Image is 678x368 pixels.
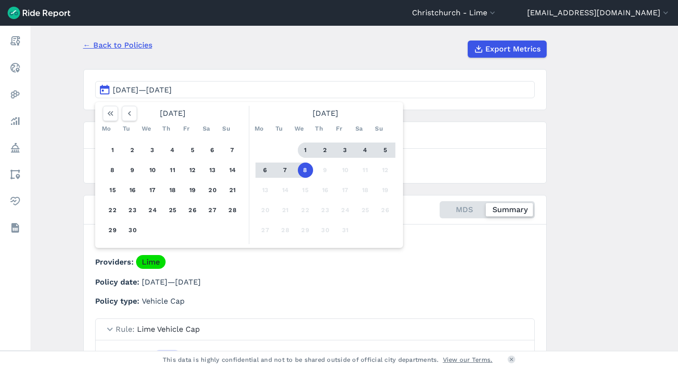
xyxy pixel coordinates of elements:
[298,203,313,218] button: 22
[145,143,160,158] button: 3
[338,183,353,198] button: 17
[298,163,313,178] button: 8
[185,203,200,218] button: 26
[205,203,220,218] button: 27
[145,163,160,178] button: 10
[358,163,373,178] button: 11
[142,296,185,306] span: Vehicle Cap
[7,32,24,50] a: Report
[95,81,535,98] button: [DATE]—[DATE]
[125,183,140,198] button: 16
[199,121,214,136] div: Sa
[142,277,201,286] span: [DATE]—[DATE]
[338,163,353,178] button: 10
[165,163,180,178] button: 11
[129,349,180,358] span: Count
[105,223,120,238] button: 29
[338,203,353,218] button: 24
[258,183,273,198] button: 13
[298,223,313,238] button: 29
[95,296,142,306] span: Policy type
[155,350,180,360] div: mean
[318,223,333,238] button: 30
[278,183,293,198] button: 14
[378,183,393,198] button: 19
[105,143,120,158] button: 1
[378,163,393,178] button: 12
[125,143,140,158] button: 2
[107,349,129,358] span: Type
[358,183,373,198] button: 18
[105,163,120,178] button: 8
[159,121,174,136] div: Th
[136,255,166,269] a: Lime
[485,43,540,55] span: Export Metrics
[99,121,114,136] div: Mo
[443,355,493,364] a: View our Terms.
[7,59,24,76] a: Realtime
[352,121,367,136] div: Sa
[378,143,393,158] button: 5
[252,106,399,121] div: [DATE]
[332,121,347,136] div: Fr
[8,7,70,19] img: Ride Report
[468,41,547,58] button: Export Metrics
[372,121,387,136] div: Su
[258,163,273,178] button: 6
[527,7,670,19] button: [EMAIL_ADDRESS][DOMAIN_NAME]
[292,121,307,136] div: We
[185,183,200,198] button: 19
[318,143,333,158] button: 2
[258,223,273,238] button: 27
[84,122,546,149] h3: Compliance for 2025 Lime Citywide Vehicle Cap (Mean) Mar-Sep
[298,183,313,198] button: 15
[139,121,154,136] div: We
[99,106,246,121] div: [DATE]
[318,183,333,198] button: 16
[7,139,24,156] a: Policy
[185,163,200,178] button: 12
[179,121,194,136] div: Fr
[7,86,24,103] a: Heatmaps
[116,325,137,334] span: Rule
[95,277,142,286] span: Policy date
[7,166,24,183] a: Areas
[95,257,136,266] span: Providers
[125,203,140,218] button: 23
[318,203,333,218] button: 23
[205,183,220,198] button: 20
[318,163,333,178] button: 9
[358,203,373,218] button: 25
[358,143,373,158] button: 4
[165,183,180,198] button: 18
[338,223,353,238] button: 31
[119,121,134,136] div: Tu
[225,183,240,198] button: 21
[125,163,140,178] button: 9
[225,163,240,178] button: 14
[7,193,24,210] a: Health
[258,203,273,218] button: 20
[83,40,152,51] a: ← Back to Policies
[205,163,220,178] button: 13
[378,203,393,218] button: 26
[7,219,24,236] a: Datasets
[113,85,172,94] span: [DATE]—[DATE]
[298,143,313,158] button: 1
[125,223,140,238] button: 30
[145,183,160,198] button: 17
[278,163,293,178] button: 7
[165,143,180,158] button: 4
[272,121,287,136] div: Tu
[278,203,293,218] button: 21
[105,203,120,218] button: 22
[165,203,180,218] button: 25
[225,203,240,218] button: 28
[96,319,534,340] summary: RuleLime Vehicle Cap
[312,121,327,136] div: Th
[185,143,200,158] button: 5
[7,112,24,130] a: Analyze
[412,7,497,19] button: Christchurch - Lime
[137,325,200,334] span: Lime Vehicle Cap
[278,223,293,238] button: 28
